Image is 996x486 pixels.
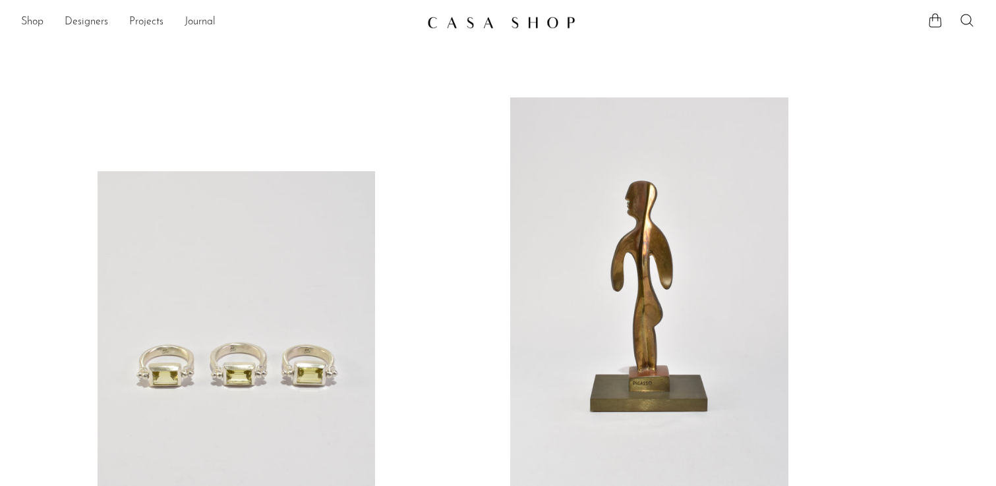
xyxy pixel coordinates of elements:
a: Projects [129,14,163,31]
a: Journal [185,14,216,31]
a: Shop [21,14,44,31]
nav: Desktop navigation [21,11,417,34]
a: Designers [65,14,108,31]
ul: NEW HEADER MENU [21,11,417,34]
